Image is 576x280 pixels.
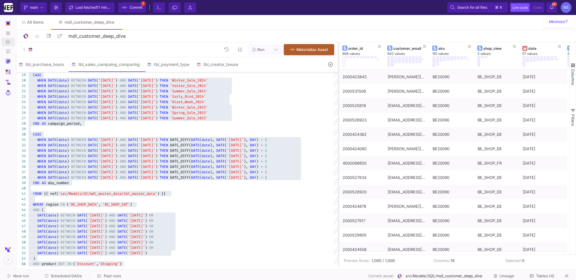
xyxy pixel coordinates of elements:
span: DATE [128,83,136,88]
span: WHEN [37,83,46,88]
div: 23 [15,94,26,99]
button: 99+ [546,2,557,13]
div: [DATE] [523,84,561,98]
span: · [168,110,170,115]
span: ···· [29,115,37,121]
span: AND [120,78,126,83]
div: 908 values [342,52,387,56]
span: · [157,110,160,115]
span: ( [56,78,58,83]
div: 2000423843 [343,70,381,84]
span: Columns [571,69,575,85]
span: THEN [160,78,168,83]
span: ) [155,110,157,115]
div: BE20090 [433,84,471,98]
span: · [69,88,71,94]
span: DATE [128,100,136,104]
span: · [126,105,128,110]
div: 22 [15,88,26,94]
div: customer_email [393,46,423,51]
span: ) [115,83,117,88]
span: CASE [33,73,41,77]
span: · [168,99,170,105]
span: 'Winter_Sale_2025' [170,105,208,110]
span: · [168,94,170,99]
span: DATE [48,94,56,99]
span: AND [120,89,126,94]
span: · [69,110,71,115]
img: Navigation icon [6,21,10,26]
div: 2000520818 [343,99,381,113]
button: Search for all files⌘k [447,2,508,13]
img: SQL Model [397,273,403,279]
mat-expansion-panel-header: Navigation icon [1,19,15,28]
span: · [168,115,170,121]
span: · [86,78,88,83]
span: ) [155,83,157,88]
span: '[DATE]' [139,105,155,110]
span: ·· [29,72,33,78]
span: ( [96,110,98,115]
span: BETWEEN [71,105,86,110]
div: [PERSON_NAME][EMAIL_ADDRESS][DOMAIN_NAME] [388,84,426,98]
span: '[DATE]' [98,94,115,99]
span: · [46,78,48,83]
span: · [69,83,71,88]
img: Logo [22,32,30,40]
span: ) [155,89,157,94]
span: ( [56,83,58,88]
span: BETWEEN [71,94,86,99]
span: '[DATE]' [98,89,115,94]
span: ···· [29,99,37,105]
span: ···· [29,88,37,94]
span: · [168,105,170,110]
span: WHEN [37,78,46,83]
span: · [157,83,160,88]
span: · [157,105,160,110]
span: Commit [130,3,142,12]
div: 942 values [387,52,432,56]
span: ) [155,78,157,83]
span: · [168,83,170,88]
button: IBE [559,2,571,13]
div: tbl_payment_type [147,62,189,67]
div: 19 [15,72,26,78]
a: Navigation icon [1,77,15,87]
span: '[DATE]' [98,110,115,115]
div: [DATE] [523,113,561,127]
span: · [46,99,48,105]
button: Low code [511,3,529,12]
img: Navigation icon [6,49,10,54]
div: BE20090 [433,113,471,127]
span: DATE [48,110,56,115]
img: SQL-Model type child icon [196,62,201,67]
div: 26 [15,110,26,115]
span: 'Winter_Sale_2024' [170,78,208,83]
span: WHEN [37,105,46,110]
span: DATE [88,94,96,99]
div: tbl_sales_campaing_comparing [71,62,140,67]
a: Navigation icon [1,56,15,66]
span: · [157,99,160,105]
div: 27 [15,115,26,121]
span: ( [56,94,58,99]
span: date [58,89,67,94]
span: · [69,78,71,83]
div: 24 [15,99,26,105]
span: ( [56,100,58,104]
span: '[DATE]' [139,83,155,88]
span: · [117,88,119,94]
span: Search for all files [457,3,487,12]
button: ⌘k [493,4,505,11]
span: ( [96,105,98,110]
img: Tab icon [58,20,63,25]
span: ) [67,100,69,104]
button: Code [532,3,544,12]
span: BETWEEN [71,83,86,88]
span: WHEN [37,100,46,104]
span: '[DATE]' [139,94,155,99]
span: '[DATE]' [139,78,155,83]
img: y42-short-logo.svg [5,243,11,256]
span: k [500,4,502,11]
